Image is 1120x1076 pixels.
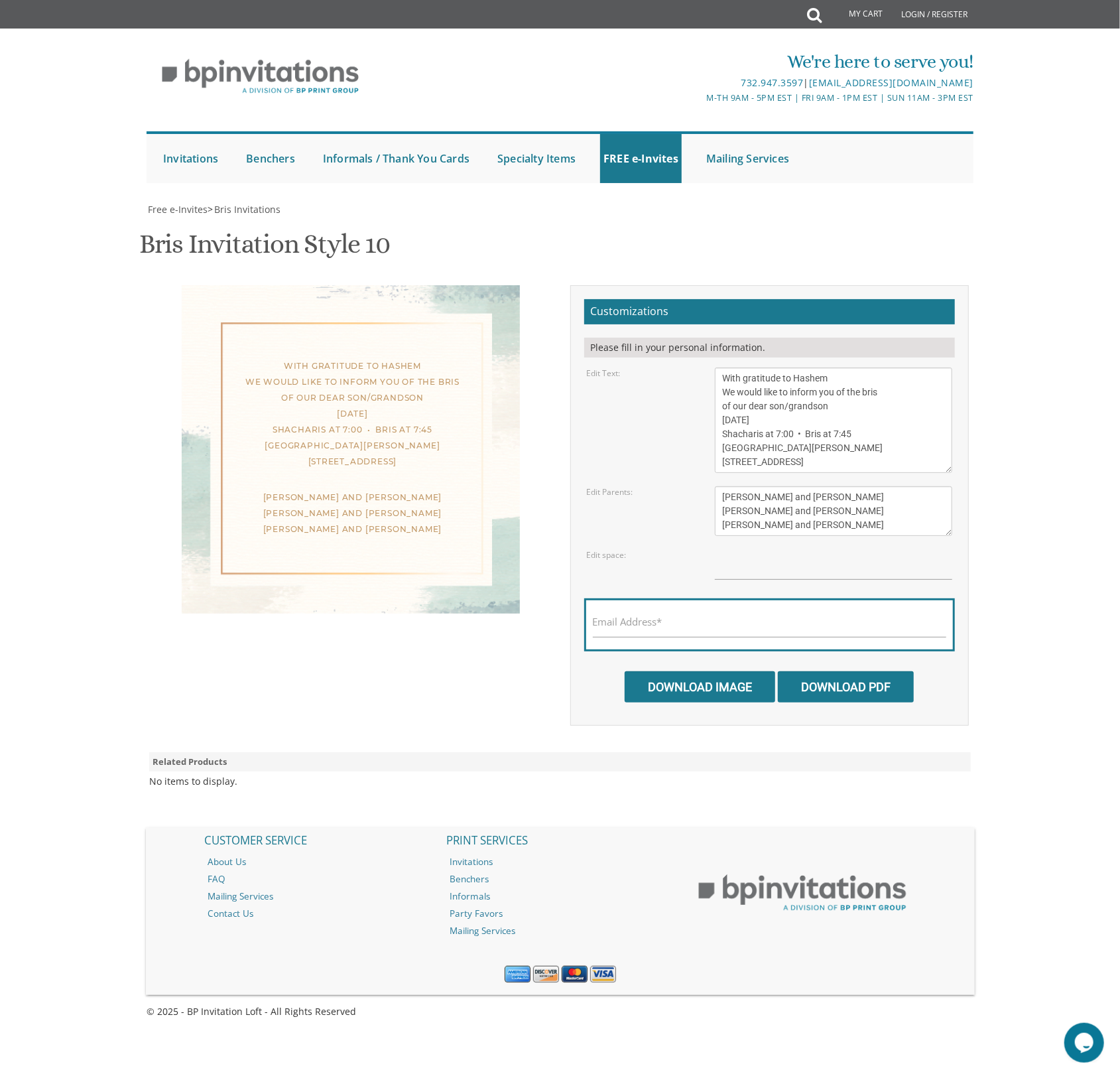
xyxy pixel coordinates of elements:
span: > [208,203,280,216]
h2: PRINT SERVICES [440,828,680,853]
label: Email Address* [593,615,662,629]
a: Specialty Items [494,134,579,183]
img: Visa [590,966,616,983]
div: © 2025 - BP Invitation Loft - All Rights Reserved [146,1005,975,1018]
a: FAQ [198,870,438,888]
a: [EMAIL_ADDRESS][DOMAIN_NAME] [809,76,973,89]
div: | [423,75,973,91]
a: Contact Us [198,905,438,922]
input: Download PDF [778,671,914,703]
img: BP Invitation Loft [147,49,374,104]
div: Please fill in your personal information. [584,338,955,358]
a: Mailing Services [198,888,438,905]
img: American Express [505,966,530,983]
input: Download Image [625,671,775,703]
a: Mailing Services [703,134,792,183]
div: We're here to serve you! [423,48,973,75]
a: Bris Invitations [213,203,280,216]
img: BP Print Group [682,864,922,923]
a: Mailing Services [440,922,680,939]
span: Bris Invitations [214,203,280,216]
label: Edit Text: [586,368,620,379]
a: Benchers [440,870,680,888]
img: Discover [533,966,559,983]
img: MasterCard [562,966,588,983]
a: Invitations [160,134,221,183]
a: My Cart [821,1,893,28]
div: [PERSON_NAME] and [PERSON_NAME] [PERSON_NAME] and [PERSON_NAME] [PERSON_NAME] and [PERSON_NAME] [212,490,493,537]
div: Related Products [149,752,971,772]
a: 732.947.3597 [741,76,803,89]
a: About Us [198,853,438,870]
textarea: [PERSON_NAME] and [PERSON_NAME] [PERSON_NAME] and [PERSON_NAME] [PERSON_NAME] and [PERSON_NAME] [715,486,952,536]
iframe: chat widget [1064,1023,1107,1063]
a: Free e-Invites [147,203,208,216]
h2: CUSTOMER SERVICE [198,828,438,853]
a: Party Favors [440,905,680,922]
a: Informals / Thank You Cards [320,134,473,183]
div: No items to display. [149,775,237,788]
textarea: With gratitude to Hashem We would like to inform you of the bris of our dear son/grandson [DATE] ... [715,368,952,473]
span: Free e-Invites [148,203,208,216]
a: Informals [440,888,680,905]
a: FREE e-Invites [600,134,682,183]
div: With gratitude to Hashem We would like to inform you of the bris of our dear son/grandson [DATE] ... [212,358,493,470]
div: M-Th 9am - 5pm EST | Fri 9am - 1pm EST | Sun 11am - 3pm EST [423,91,973,105]
label: Edit Parents: [586,486,633,498]
a: Benchers [243,134,298,183]
label: Edit space: [586,549,626,561]
h2: Customizations [584,299,955,324]
a: Invitations [440,853,680,870]
h1: Bris Invitation Style 10 [139,230,390,269]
